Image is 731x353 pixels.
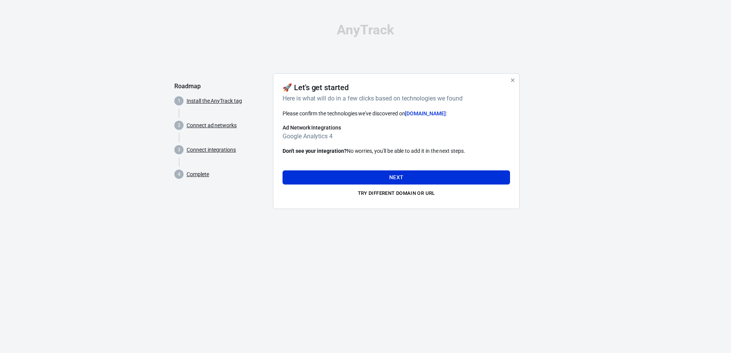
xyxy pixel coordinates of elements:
[283,94,507,103] h6: Here is what will do in a few clicks based on technologies we found
[174,83,267,90] h5: Roadmap
[283,83,349,92] h4: 🚀 Let's get started
[283,110,447,117] span: Please confirm the technologies we've discovered on :
[283,170,510,185] button: Next
[174,23,557,37] div: AnyTrack
[178,98,180,104] text: 1
[178,147,180,152] text: 3
[405,110,445,117] span: [DOMAIN_NAME]
[187,146,236,154] a: Connect integrations
[187,121,237,130] a: Connect ad networks
[187,97,242,105] a: Install the AnyTrack tag
[178,172,180,177] text: 4
[283,131,510,141] h6: Google Analytics 4
[187,170,209,178] a: Complete
[283,188,510,199] button: Try different domain or url
[283,148,347,154] strong: Don't see your integration?
[178,123,180,128] text: 2
[283,124,510,131] h6: Ad Network Integrations
[283,147,510,155] p: No worries, you'll be able to add it in the next steps.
